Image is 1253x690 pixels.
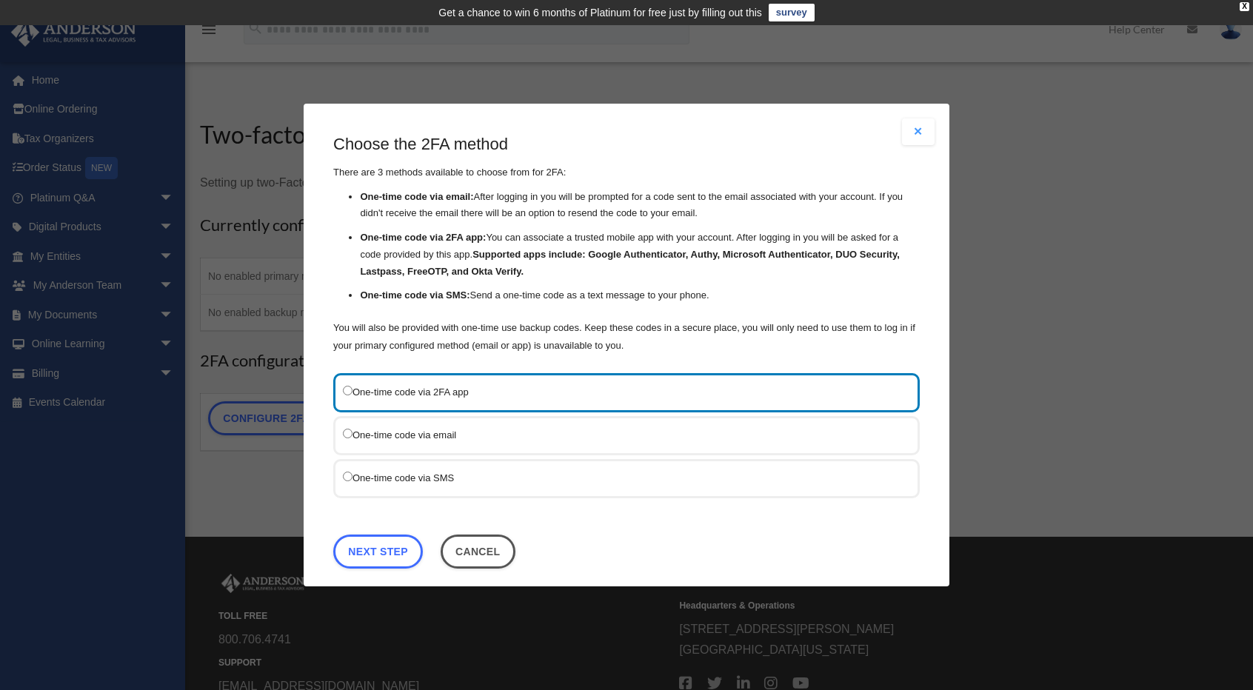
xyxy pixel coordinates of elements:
button: Close this dialog window [441,534,515,568]
input: One-time code via SMS [343,471,352,480]
div: There are 3 methods available to choose from for 2FA: [333,133,920,355]
p: You will also be provided with one-time use backup codes. Keep these codes in a secure place, you... [333,318,920,354]
li: You can associate a trusted mobile app with your account. After logging in you will be asked for ... [360,230,920,280]
input: One-time code via email [343,428,352,438]
a: survey [769,4,815,21]
button: Close modal [902,118,935,145]
label: One-time code via 2FA app [343,382,895,401]
strong: One-time code via SMS: [360,289,470,301]
strong: Supported apps include: Google Authenticator, Authy, Microsoft Authenticator, DUO Security, Lastp... [360,249,899,277]
li: After logging in you will be prompted for a code sent to the email associated with your account. ... [360,188,920,222]
h3: Choose the 2FA method [333,133,920,156]
div: close [1240,2,1249,11]
div: Get a chance to win 6 months of Platinum for free just by filling out this [438,4,762,21]
label: One-time code via SMS [343,468,895,486]
a: Next Step [333,534,423,568]
label: One-time code via email [343,425,895,443]
input: One-time code via 2FA app [343,385,352,395]
strong: One-time code via email: [360,190,473,201]
li: Send a one-time code as a text message to your phone. [360,287,920,304]
strong: One-time code via 2FA app: [360,232,486,243]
